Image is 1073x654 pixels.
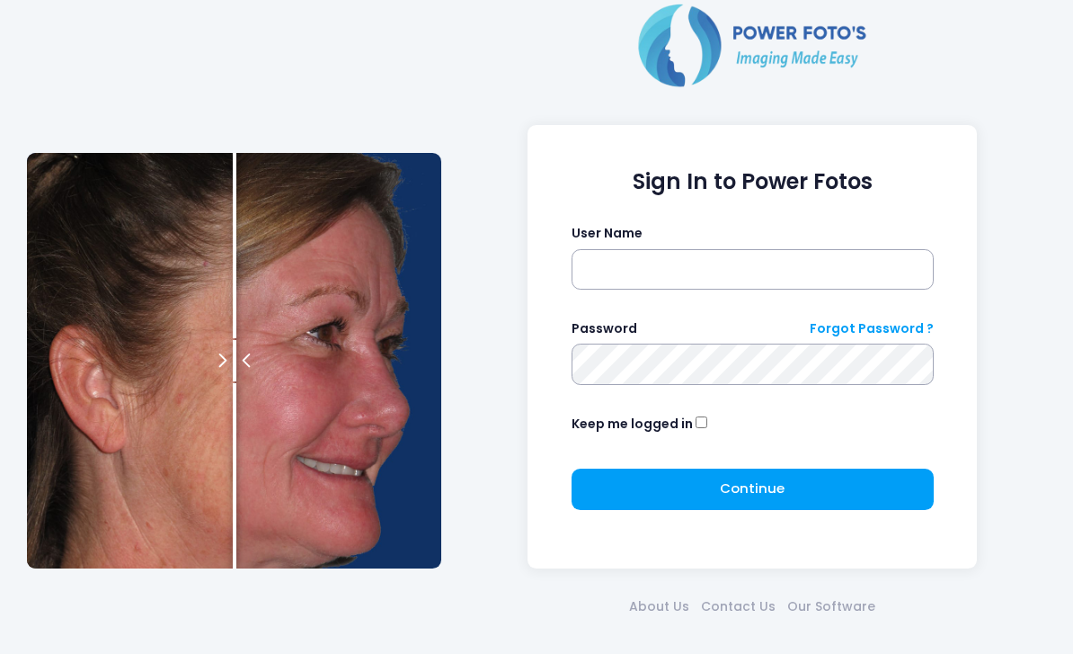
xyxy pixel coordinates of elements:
[624,597,696,616] a: About Us
[572,469,934,510] button: Continue
[810,319,934,338] a: Forgot Password ?
[572,224,643,243] label: User Name
[572,319,637,338] label: Password
[572,415,693,434] label: Keep me logged in
[720,479,785,497] span: Continue
[696,597,782,616] a: Contact Us
[782,597,882,616] a: Our Software
[572,169,934,195] h1: Sign In to Power Fotos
